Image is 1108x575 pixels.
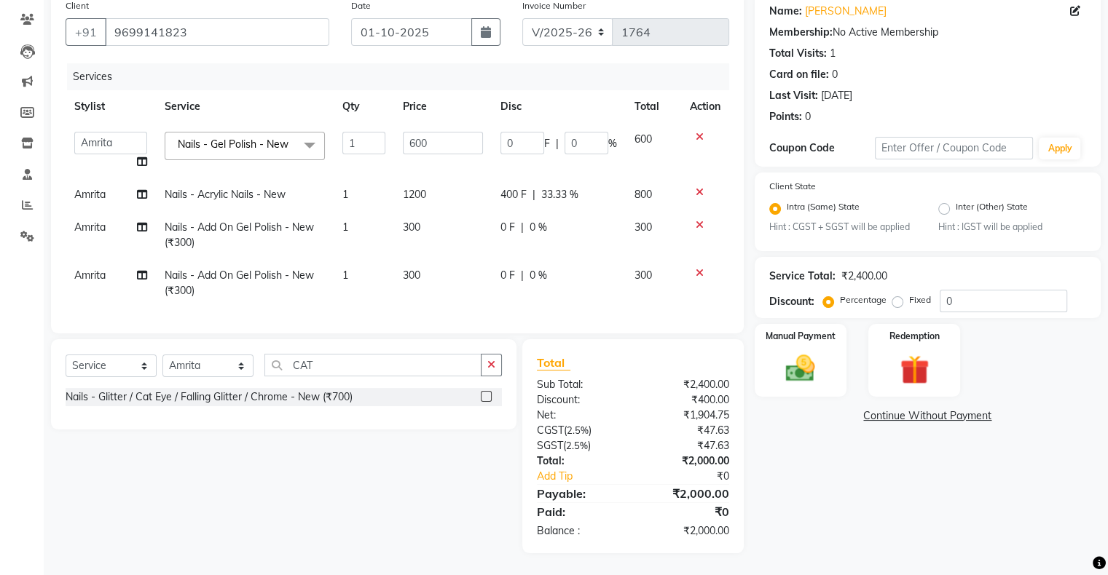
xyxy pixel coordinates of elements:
a: [PERSON_NAME] [805,4,887,19]
div: No Active Membership [769,25,1086,40]
div: ₹2,000.00 [633,523,740,539]
span: Amrita [74,188,106,201]
span: 800 [634,188,652,201]
button: +91 [66,18,106,46]
label: Percentage [840,293,887,306]
label: Fixed [909,293,931,306]
span: 300 [403,221,420,234]
div: ₹400.00 [633,392,740,408]
th: Action [681,90,729,123]
span: 1 [342,269,348,282]
small: Hint : IGST will be applied [938,221,1086,234]
th: Service [156,90,334,123]
span: 0 % [530,220,547,235]
div: ₹47.63 [633,423,740,438]
div: Discount: [526,392,633,408]
span: F [544,136,550,151]
div: Discount: [769,294,814,309]
span: | [533,187,535,202]
span: Nails - Add On Gel Polish - New (₹300) [165,221,314,249]
div: 1 [830,46,836,61]
span: Amrita [74,221,106,234]
th: Disc [492,90,626,123]
button: Apply [1039,138,1080,159]
div: ₹2,000.00 [633,485,740,502]
div: [DATE] [821,88,852,103]
span: 600 [634,132,652,146]
span: | [521,268,524,283]
span: Nails - Gel Polish - New [178,138,288,151]
span: 300 [634,269,652,282]
span: Amrita [74,269,106,282]
div: Sub Total: [526,377,633,392]
div: Payable: [526,485,633,502]
div: 0 [805,109,811,124]
input: Search by Name/Mobile/Email/Code [105,18,329,46]
a: Continue Without Payment [758,408,1098,424]
span: 400 F [500,187,527,202]
div: Total: [526,453,633,469]
a: x [288,138,295,151]
div: Net: [526,408,633,423]
div: Paid: [526,503,633,520]
div: ₹1,904.75 [633,408,740,423]
span: 300 [403,269,420,282]
span: 0 F [500,268,515,283]
div: Points: [769,109,802,124]
span: 1 [342,221,348,234]
span: Nails - Add On Gel Polish - New (₹300) [165,269,314,297]
th: Total [626,90,681,123]
th: Price [394,90,492,123]
small: Hint : CGST + SGST will be applied [769,221,917,234]
div: ₹2,000.00 [633,453,740,469]
span: 0 % [530,268,547,283]
label: Inter (Other) State [956,200,1028,218]
div: Services [67,63,740,90]
span: SGST [537,439,563,452]
div: Total Visits: [769,46,827,61]
div: Nails - Glitter / Cat Eye / Falling Glitter / Chrome - New (₹700) [66,389,353,405]
input: Enter Offer / Coupon Code [875,137,1034,159]
div: ( ) [526,438,633,453]
div: ₹47.63 [633,438,740,453]
span: % [608,136,617,151]
label: Client State [769,180,816,193]
span: | [556,136,559,151]
th: Qty [334,90,393,123]
input: Search or Scan [264,354,482,376]
span: Nails - Acrylic Nails - New [165,188,286,201]
div: Card on file: [769,67,829,82]
img: _cash.svg [777,352,824,385]
div: ₹2,400.00 [841,269,887,284]
label: Intra (Same) State [787,200,860,218]
span: 2.5% [567,424,589,436]
span: 300 [634,221,652,234]
img: _gift.svg [891,352,938,388]
span: Total [537,355,570,370]
div: Name: [769,4,802,19]
span: 1 [342,188,348,201]
div: ₹0 [651,469,739,484]
span: 1200 [403,188,426,201]
th: Stylist [66,90,156,123]
div: Balance : [526,523,633,539]
span: 2.5% [566,440,588,451]
label: Redemption [889,330,940,343]
div: ₹2,400.00 [633,377,740,392]
div: Last Visit: [769,88,818,103]
span: CGST [537,424,564,437]
span: | [521,220,524,235]
div: Service Total: [769,269,836,284]
div: Coupon Code [769,140,875,156]
div: ( ) [526,423,633,438]
span: 33.33 % [541,187,578,202]
span: 0 F [500,220,515,235]
div: ₹0 [633,503,740,520]
label: Manual Payment [766,330,836,343]
div: 0 [832,67,838,82]
a: Add Tip [526,469,651,484]
div: Membership: [769,25,833,40]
